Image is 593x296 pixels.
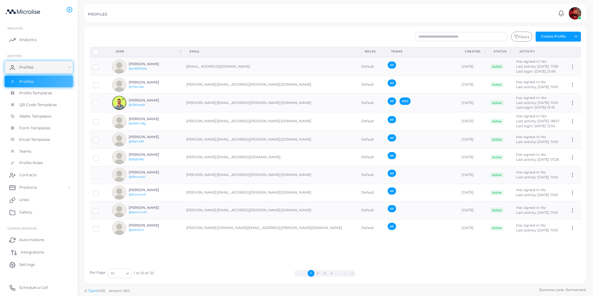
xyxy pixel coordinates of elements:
[465,49,483,54] div: Created
[112,203,126,217] img: avatar
[516,188,546,192] span: Has signed in: No
[112,150,126,164] img: avatar
[129,67,147,70] a: @w3000y6q
[7,54,22,58] span: ENTITIES
[129,223,174,227] h6: [PERSON_NAME]
[458,76,487,94] td: [DATE]
[516,193,558,197] span: Last activity: [DATE] 11:00
[116,49,178,54] div: User
[19,149,32,154] span: Teams
[388,187,396,195] span: All
[90,47,109,57] th: Row-selection
[490,64,503,69] span: Active
[490,173,503,177] span: Active
[112,78,126,92] img: avatar
[19,65,33,70] span: Profiles
[183,148,358,166] td: [PERSON_NAME][EMAIL_ADDRESS][DOMAIN_NAME]
[516,170,546,174] span: Has signed in: No
[6,6,40,17] img: logo
[183,76,358,94] td: [PERSON_NAME][EMAIL_ADDRESS][PERSON_NAME][DOMAIN_NAME]
[388,170,396,177] span: All
[321,270,328,277] button: Go to page 3
[129,122,145,125] a: @efdc7v8g
[19,102,57,108] span: QR Code Templates
[490,137,503,142] span: Active
[7,26,23,30] span: INSIGHTS
[490,82,503,87] span: Active
[490,226,503,231] span: Active
[342,270,349,277] button: Go to next page
[129,103,145,106] a: @l291qnp9
[111,270,114,277] span: 10
[5,110,73,122] a: Wallet Templates
[5,134,73,146] a: Email Templates
[458,148,487,166] td: [DATE]
[519,49,560,54] div: activity
[88,12,107,16] h5: PROFILES
[516,96,546,100] span: Has signed in: Yes
[516,101,558,105] span: Last activity: [DATE] 11:00
[536,32,571,42] button: Create Profile
[458,131,487,148] td: [DATE]
[458,112,487,131] td: [DATE]
[5,234,73,246] a: Automations
[516,175,558,179] span: Last activity: [DATE] 11:00
[19,285,48,290] span: Schedule a Call
[516,59,546,64] span: Has signed in: Yes
[88,289,97,293] a: Tapni
[183,184,358,201] td: [PERSON_NAME][EMAIL_ADDRESS][PERSON_NAME][DOMAIN_NAME]
[5,194,73,206] a: Links
[129,188,174,192] h6: [PERSON_NAME]
[129,157,144,161] a: @5yg11q6y
[129,175,145,178] a: @91eoaeb1
[19,209,32,215] span: Gallery
[115,270,124,277] input: Search for option
[516,64,558,69] span: Last activity: [DATE] 17:59
[109,289,130,293] span: Version: 1.8.0
[566,47,581,57] th: Action
[458,184,487,201] td: [DATE]
[516,85,558,89] span: Last activity: [DATE] 11:00
[21,249,44,255] span: Integrations
[388,97,396,105] span: All
[458,201,487,219] td: [DATE]
[112,132,126,146] img: avatar
[494,49,508,54] div: Status
[112,186,126,200] img: avatar
[516,205,546,210] span: Has signed in: No
[388,223,396,230] span: All
[183,112,358,131] td: [PERSON_NAME][EMAIL_ADDRESS][PERSON_NAME][DOMAIN_NAME]
[516,69,555,74] span: Last login: [DATE] 21:49
[388,152,396,159] span: All
[112,221,126,235] img: avatar
[84,288,130,294] span: ©
[358,94,384,112] td: Default
[569,7,581,20] img: avatar
[5,246,73,258] a: Integrations
[388,79,396,87] span: All
[539,287,586,293] span: Business cards. Reinvented.
[189,49,351,54] div: Email
[19,90,52,96] span: Profile Templates
[516,105,555,110] span: Last login: [DATE] 01:15
[19,197,29,203] span: Links
[183,94,358,112] td: [PERSON_NAME][EMAIL_ADDRESS][PERSON_NAME][DOMAIN_NAME]
[328,270,335,277] button: Go to page 4
[388,205,396,212] span: All
[358,166,384,184] td: Default
[129,210,147,214] a: @bsocmu0i
[516,114,546,118] span: Has signed in: Yes
[5,76,73,87] a: Profiles
[5,146,73,157] a: Teams
[19,137,51,142] span: Email Templates
[112,114,126,128] img: avatar
[19,160,43,166] span: Profile Roles
[129,62,174,66] h6: [PERSON_NAME]
[516,135,546,139] span: Has signed in: No
[90,270,106,275] label: Per Page
[5,206,73,218] a: Gallery
[19,79,33,84] span: Profiles
[391,49,452,54] div: Teams
[129,117,174,121] h6: [PERSON_NAME]
[112,60,126,74] img: avatar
